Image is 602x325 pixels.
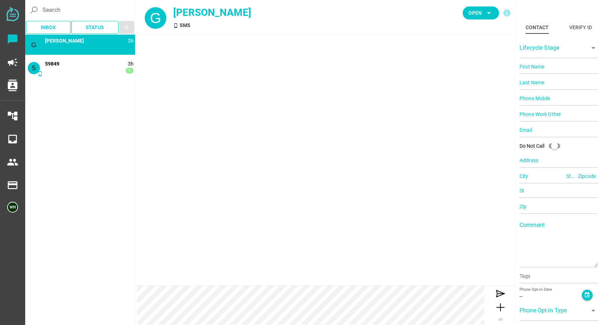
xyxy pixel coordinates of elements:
i: chat_bubble [7,34,18,45]
img: 5edff51079ed9903661a2266-30.png [7,202,18,213]
button: Open [463,6,499,19]
input: City [520,169,566,183]
input: Zipcode [578,169,598,183]
span: 14082215515 [45,38,84,44]
i: arrow_drop_down [589,306,598,315]
span: G [150,10,161,26]
input: Address [520,153,598,168]
i: event [584,292,590,298]
span: Status [86,23,104,32]
span: 1755028348 [128,38,134,44]
input: Phone Work Other [520,107,598,121]
span: 59849 [45,61,59,67]
span: 1755022601 [128,61,134,67]
img: svg+xml;base64,PD94bWwgdmVyc2lvbj0iMS4wIiBlbmNvZGluZz0iVVRGLTgiPz4KPHN2ZyB2ZXJzaW9uPSIxLjEiIHZpZX... [6,7,19,21]
div: Verify ID [569,23,592,32]
i: SMS [173,23,178,28]
span: 1 [126,68,134,74]
input: St [520,183,598,198]
div: Do Not Call [520,139,565,153]
span: IM [498,317,503,321]
div: Do Not Call [520,142,544,150]
textarea: Comment [520,224,598,267]
div: Contact [526,23,549,32]
div: SMS [173,22,356,29]
input: First Name [520,59,598,74]
i: SMS [37,48,43,53]
span: G [31,41,37,49]
span: 5 [32,64,36,72]
input: Zip [520,199,598,214]
button: Inbox [26,21,71,34]
button: Status [71,21,119,34]
i: account_tree [7,110,18,122]
div: Phone Opt-in Date [520,287,582,293]
i: arrow_drop_down [485,9,493,17]
span: Inbox [41,23,56,32]
i: contacts [7,80,18,91]
input: Phone Mobile [520,91,598,106]
i: info [503,9,511,17]
span: Open [468,9,482,17]
input: Tags [520,274,598,282]
input: Email [520,123,598,137]
i: arrow_drop_down [589,44,598,52]
i: inbox [7,133,18,145]
input: State [566,169,577,183]
div: -- [520,293,582,300]
i: people [7,156,18,168]
input: Last Name [520,75,598,90]
i: SMS [37,71,43,76]
i: campaign [7,57,18,68]
i: payment [7,179,18,191]
div: [PERSON_NAME] [173,5,356,20]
